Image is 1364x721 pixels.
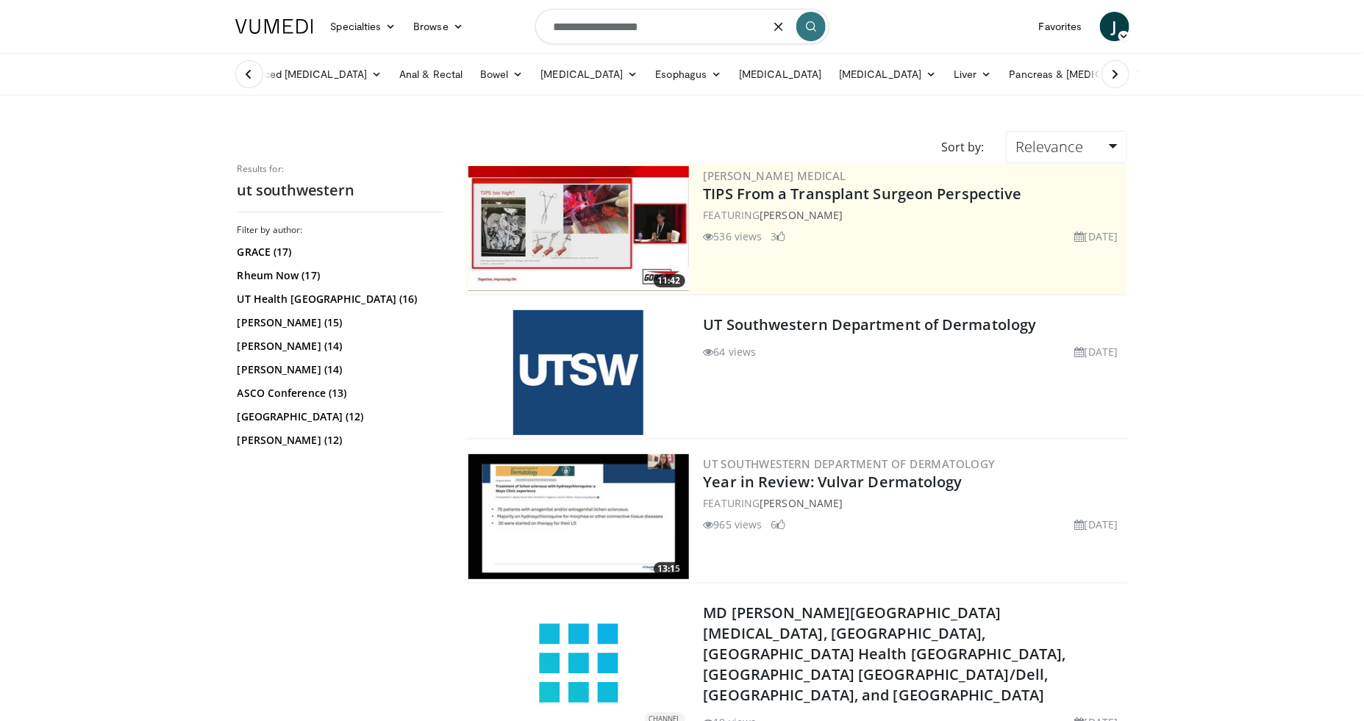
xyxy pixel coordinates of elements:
a: MD [PERSON_NAME][GEOGRAPHIC_DATA][MEDICAL_DATA], [GEOGRAPHIC_DATA], [GEOGRAPHIC_DATA] Health [GEO... [704,603,1066,705]
a: [MEDICAL_DATA] [830,60,945,89]
a: Anal & Rectal [390,60,471,89]
a: [PERSON_NAME] (12) [238,433,440,448]
a: CHANNEL [468,620,689,709]
img: 15f3b668-c602-4700-91c2-a49dc2c2cd9e.300x170_q85_crop-smart_upscale.jpg [468,454,689,579]
a: 11:42 [468,166,689,291]
li: 64 views [704,344,757,359]
a: UT Southwestern Department of Dermatology [704,315,1037,334]
img: UT Southwestern Department of Dermatology [513,310,643,435]
a: UT Health [GEOGRAPHIC_DATA] (16) [238,292,440,306]
a: [PERSON_NAME] (14) [238,362,440,377]
a: GRACE (17) [238,245,440,259]
input: Search topics, interventions [535,9,829,44]
a: TIPS From a Transplant Surgeon Perspective [704,184,1022,204]
li: 536 views [704,229,763,244]
a: Bowel [471,60,532,89]
a: Year in Review: Vulvar Dermatology [704,472,963,492]
li: [DATE] [1075,517,1118,532]
div: Sort by: [930,131,995,163]
a: Advanced [MEDICAL_DATA] [226,60,391,89]
img: VuMedi Logo [235,19,313,34]
a: Browse [404,12,472,41]
a: Relevance [1006,131,1126,163]
li: [DATE] [1075,229,1118,244]
a: [MEDICAL_DATA] [532,60,647,89]
a: [PERSON_NAME] (14) [238,339,440,354]
a: UT Southwestern Department of Dermatology [704,456,996,471]
a: Pancreas & [MEDICAL_DATA] [1001,60,1173,89]
img: 4003d3dc-4d84-4588-a4af-bb6b84f49ae6.300x170_q85_crop-smart_upscale.jpg [468,166,689,291]
a: Esophagus [647,60,731,89]
span: 13:15 [654,562,685,575]
a: [MEDICAL_DATA] [730,60,830,89]
a: [PERSON_NAME] (15) [238,315,440,330]
div: FEATURING [704,207,1124,223]
span: 11:42 [654,274,685,287]
a: 13:15 [468,454,689,579]
span: Relevance [1015,137,1083,157]
a: [PERSON_NAME] Medical [704,168,846,183]
a: [GEOGRAPHIC_DATA] (12) [238,409,440,424]
a: [PERSON_NAME] [760,208,843,222]
li: 6 [771,517,786,532]
a: Specialties [322,12,405,41]
h2: ut southwestern [238,181,443,200]
h3: Filter by author: [238,224,443,236]
a: Liver [945,60,1000,89]
li: 965 views [704,517,763,532]
p: Results for: [238,163,443,175]
a: Favorites [1030,12,1091,41]
img: MD Anderson Cancer Center, UT Health Houston, UT Health San Antonio, UT Austin/Dell, UT Medical B... [535,620,623,709]
li: 3 [771,229,786,244]
a: ASCO Conference (13) [238,386,440,401]
a: J [1100,12,1129,41]
a: [PERSON_NAME] [760,496,843,510]
div: FEATURING [704,495,1124,511]
a: Rheum Now (17) [238,268,440,283]
li: [DATE] [1075,344,1118,359]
